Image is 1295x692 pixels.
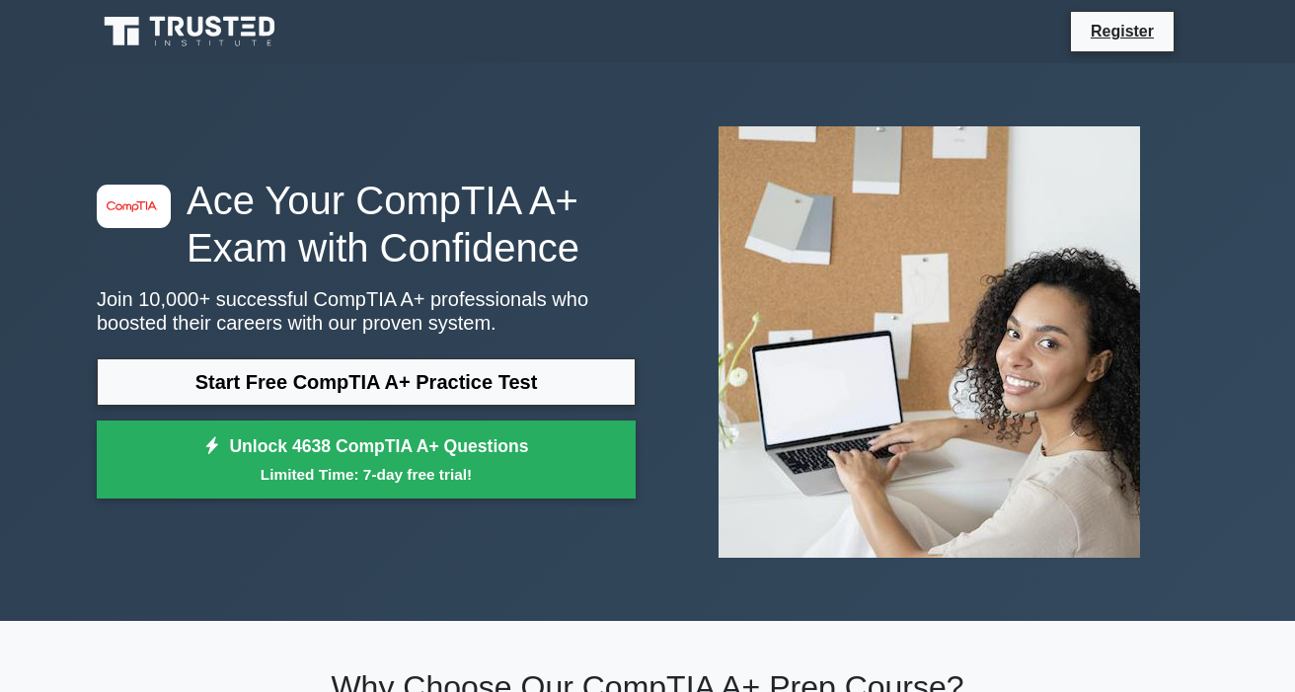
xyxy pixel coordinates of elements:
a: Unlock 4638 CompTIA A+ QuestionsLimited Time: 7-day free trial! [97,421,636,500]
a: Register [1079,19,1166,43]
a: Start Free CompTIA A+ Practice Test [97,358,636,406]
p: Join 10,000+ successful CompTIA A+ professionals who boosted their careers with our proven system. [97,287,636,335]
small: Limited Time: 7-day free trial! [121,463,611,486]
h1: Ace Your CompTIA A+ Exam with Confidence [97,177,636,271]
